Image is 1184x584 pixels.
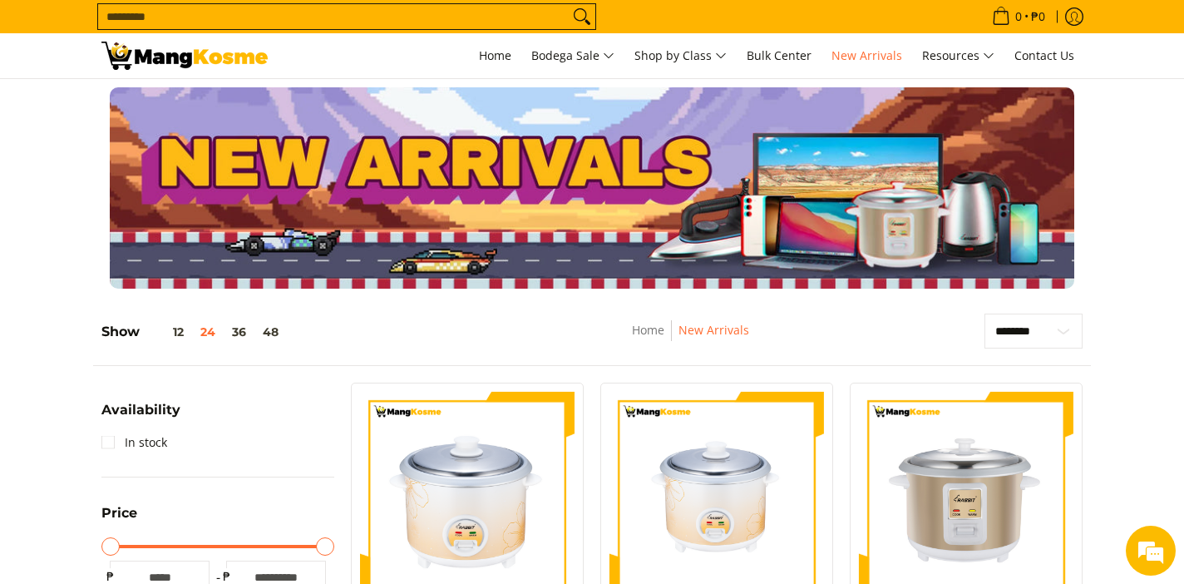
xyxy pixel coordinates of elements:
[1014,47,1074,63] span: Contact Us
[1013,11,1024,22] span: 0
[471,33,520,78] a: Home
[747,47,812,63] span: Bulk Center
[1006,33,1083,78] a: Contact Us
[831,47,902,63] span: New Arrivals
[626,33,735,78] a: Shop by Class
[101,403,180,429] summary: Open
[520,320,861,358] nav: Breadcrumbs
[101,429,167,456] a: In stock
[634,46,727,67] span: Shop by Class
[632,322,664,338] a: Home
[140,325,192,339] button: 12
[101,507,137,520] span: Price
[738,33,820,78] a: Bulk Center
[823,33,910,78] a: New Arrivals
[569,4,595,29] button: Search
[914,33,1003,78] a: Resources
[101,403,180,417] span: Availability
[1029,11,1048,22] span: ₱0
[479,47,511,63] span: Home
[987,7,1050,26] span: •
[531,46,614,67] span: Bodega Sale
[101,507,137,532] summary: Open
[101,324,287,340] h5: Show
[284,33,1083,78] nav: Main Menu
[922,46,994,67] span: Resources
[678,322,749,338] a: New Arrivals
[523,33,623,78] a: Bodega Sale
[101,42,268,70] img: New Arrivals: Fresh Release from The Premium Brands l Mang Kosme
[192,325,224,339] button: 24
[254,325,287,339] button: 48
[224,325,254,339] button: 36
